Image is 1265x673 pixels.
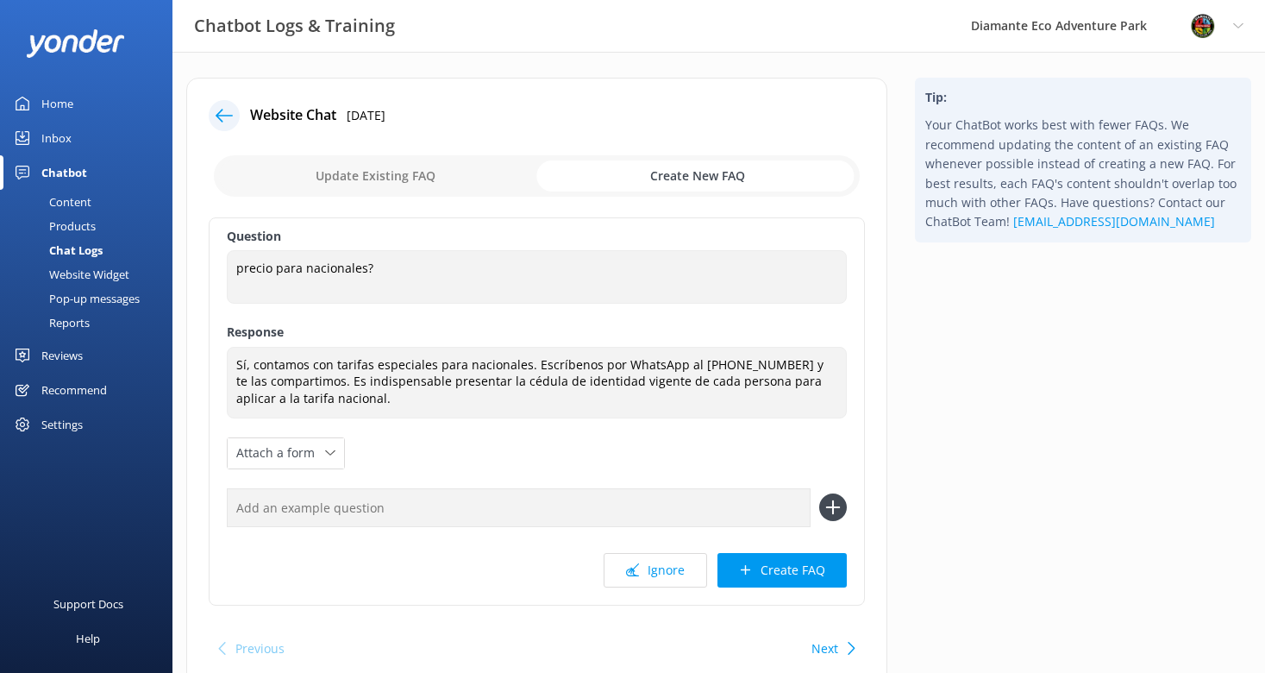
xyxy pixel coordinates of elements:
[41,121,72,155] div: Inbox
[26,29,125,58] img: yonder-white-logo.png
[41,407,83,442] div: Settings
[717,553,847,588] button: Create FAQ
[10,286,140,311] div: Pop-up messages
[10,286,172,311] a: Pop-up messages
[10,238,172,262] a: Chat Logs
[41,373,107,407] div: Recommend
[10,214,172,238] a: Products
[41,338,83,373] div: Reviews
[1190,13,1216,39] img: 831-1756915225.png
[227,347,847,418] textarea: Sí, contamos con tarifas especiales para nacionales. Escríbenos por WhatsApp al [PHONE_NUMBER] y ...
[227,488,811,527] input: Add an example question
[10,214,96,238] div: Products
[925,88,1241,107] h4: Tip:
[10,262,172,286] a: Website Widget
[227,250,847,304] textarea: precio para nacionales?
[236,443,325,462] span: Attach a form
[227,323,847,342] label: Response
[53,587,123,621] div: Support Docs
[925,116,1241,231] p: Your ChatBot works best with fewer FAQs. We recommend updating the content of an existing FAQ whe...
[811,632,838,666] button: Next
[10,311,172,335] a: Reports
[250,104,336,127] h4: Website Chat
[194,12,395,40] h3: Chatbot Logs & Training
[604,553,707,588] button: Ignore
[10,262,129,286] div: Website Widget
[10,190,172,214] a: Content
[10,311,90,335] div: Reports
[76,621,100,656] div: Help
[1013,213,1215,230] a: [EMAIL_ADDRESS][DOMAIN_NAME]
[10,190,91,214] div: Content
[347,106,385,125] p: [DATE]
[41,155,87,190] div: Chatbot
[41,86,73,121] div: Home
[227,227,847,246] label: Question
[10,238,103,262] div: Chat Logs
